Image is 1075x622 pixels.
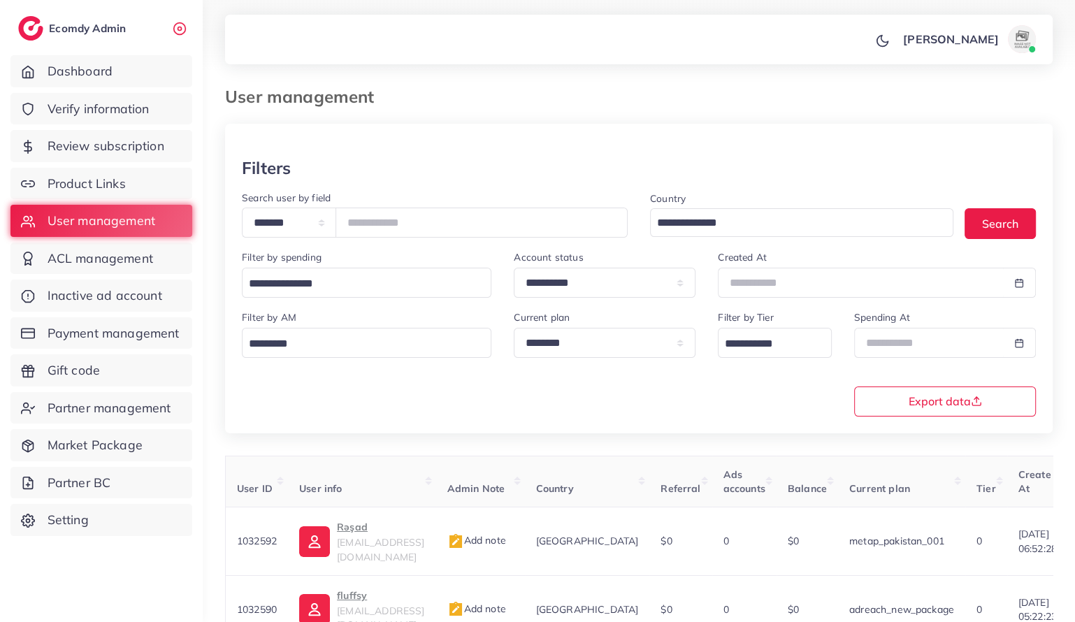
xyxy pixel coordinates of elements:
[237,603,277,616] span: 1032590
[976,482,996,495] span: Tier
[48,511,89,529] span: Setting
[718,328,832,358] div: Search for option
[48,212,155,230] span: User management
[10,280,192,312] a: Inactive ad account
[514,310,570,324] label: Current plan
[536,603,639,616] span: [GEOGRAPHIC_DATA]
[718,310,773,324] label: Filter by Tier
[536,482,574,495] span: Country
[849,603,954,616] span: adreach_new_package
[909,396,982,407] span: Export data
[10,93,192,125] a: Verify information
[10,55,192,87] a: Dashboard
[723,603,729,616] span: 0
[48,137,164,155] span: Review subscription
[854,386,1036,417] button: Export data
[661,482,700,495] span: Referral
[976,603,982,616] span: 0
[895,25,1041,53] a: [PERSON_NAME]avatar
[49,22,129,35] h2: Ecomdy Admin
[723,535,729,547] span: 0
[661,603,672,616] span: $0
[447,601,464,618] img: admin_note.cdd0b510.svg
[10,392,192,424] a: Partner management
[242,268,491,298] div: Search for option
[18,16,129,41] a: logoEcomdy Admin
[723,468,765,495] span: Ads accounts
[650,191,686,205] label: Country
[10,467,192,499] a: Partner BC
[48,399,171,417] span: Partner management
[237,482,273,495] span: User ID
[244,333,473,355] input: Search for option
[48,100,150,118] span: Verify information
[976,535,982,547] span: 0
[225,87,385,107] h3: User management
[48,474,111,492] span: Partner BC
[237,535,277,547] span: 1032592
[788,535,799,547] span: $0
[849,482,910,495] span: Current plan
[299,519,424,564] a: Rəşad[EMAIL_ADDRESS][DOMAIN_NAME]
[1008,25,1036,53] img: avatar
[48,287,162,305] span: Inactive ad account
[48,175,126,193] span: Product Links
[299,526,330,557] img: ic-user-info.36bf1079.svg
[788,482,827,495] span: Balance
[1018,468,1051,495] span: Create At
[10,354,192,386] a: Gift code
[720,333,814,355] input: Search for option
[514,250,583,264] label: Account status
[903,31,999,48] p: [PERSON_NAME]
[48,361,100,379] span: Gift code
[447,533,464,550] img: admin_note.cdd0b510.svg
[242,191,331,205] label: Search user by field
[337,519,424,535] p: Rəşad
[337,536,424,563] span: [EMAIL_ADDRESS][DOMAIN_NAME]
[652,212,935,234] input: Search for option
[299,482,342,495] span: User info
[48,324,180,342] span: Payment management
[48,62,113,80] span: Dashboard
[242,310,296,324] label: Filter by AM
[48,436,143,454] span: Market Package
[10,205,192,237] a: User management
[244,273,473,295] input: Search for option
[447,602,506,615] span: Add note
[10,168,192,200] a: Product Links
[242,250,322,264] label: Filter by spending
[18,16,43,41] img: logo
[447,534,506,547] span: Add note
[242,158,291,178] h3: Filters
[242,328,491,358] div: Search for option
[10,243,192,275] a: ACL management
[661,535,672,547] span: $0
[788,603,799,616] span: $0
[536,535,639,547] span: [GEOGRAPHIC_DATA]
[447,482,505,495] span: Admin Note
[849,535,944,547] span: metap_pakistan_001
[10,504,192,536] a: Setting
[965,208,1036,238] button: Search
[10,317,192,349] a: Payment management
[10,130,192,162] a: Review subscription
[1018,527,1057,556] span: [DATE] 06:52:28
[854,310,910,324] label: Spending At
[650,208,953,237] div: Search for option
[718,250,767,264] label: Created At
[10,429,192,461] a: Market Package
[48,249,153,268] span: ACL management
[337,587,424,604] p: fluffsy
